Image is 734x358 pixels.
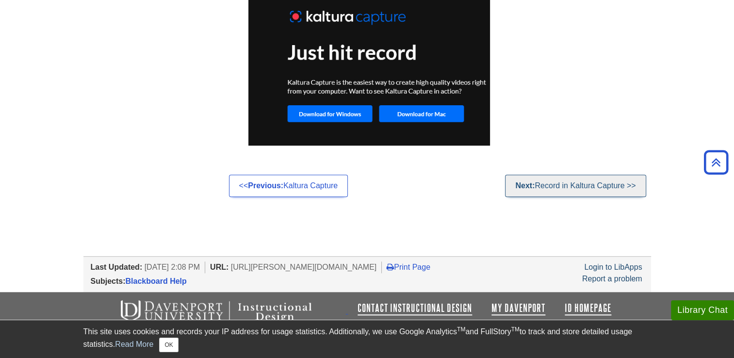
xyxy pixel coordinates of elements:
sup: TM [511,326,520,333]
img: Davenport University Instructional Design [113,299,346,324]
a: Print Page [387,263,430,271]
a: ID Homepage [565,302,611,314]
span: [URL][PERSON_NAME][DOMAIN_NAME] [231,263,377,271]
a: Back to Top [701,156,732,169]
a: <<Previous:Kaltura Capture [229,175,348,197]
span: [DATE] 2:08 PM [145,263,200,271]
span: Last Updated: [91,263,143,271]
a: Next:Record in Kaltura Capture >> [505,175,646,197]
div: This site uses cookies and records your IP address for usage statistics. Additionally, we use Goo... [83,326,651,352]
a: Contact Instructional Design [358,302,472,314]
a: Read More [115,340,153,348]
a: Report a problem [582,275,642,283]
a: Blackboard Help [126,277,187,285]
strong: Next: [515,181,535,190]
span: URL: [210,263,228,271]
a: Login to LibApps [584,263,642,271]
button: Library Chat [671,300,734,320]
sup: TM [457,326,465,333]
i: Print Page [387,263,394,271]
a: My Davenport [491,302,545,314]
button: Close [159,338,178,352]
span: Subjects: [91,277,126,285]
strong: Previous: [248,181,283,190]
